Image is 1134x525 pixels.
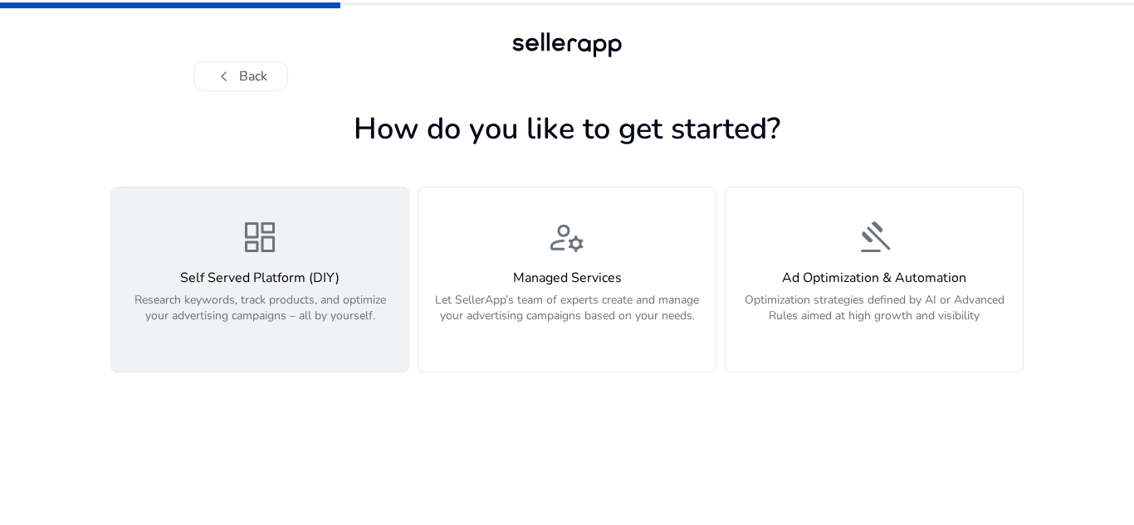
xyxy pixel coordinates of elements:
[725,187,1024,372] button: gavelAd Optimization & AutomationOptimization strategies defined by AI or Advanced Rules aimed at...
[428,270,706,286] h4: Managed Services
[418,187,716,372] button: manage_accountsManaged ServicesLet SellerApp’s team of experts create and manage your advertising...
[854,217,894,257] span: gavel
[736,270,1013,286] h4: Ad Optimization & Automation
[547,217,587,257] span: manage_accounts
[110,187,409,372] button: dashboardSelf Served Platform (DIY)Research keywords, track products, and optimize your advertisi...
[428,292,706,342] p: Let SellerApp’s team of experts create and manage your advertising campaigns based on your needs.
[736,292,1013,342] p: Optimization strategies defined by AI or Advanced Rules aimed at high growth and visibility
[121,292,398,342] p: Research keywords, track products, and optimize your advertising campaigns – all by yourself.
[214,66,234,86] span: chevron_left
[110,111,1024,147] h1: How do you like to get started?
[240,217,280,257] span: dashboard
[121,270,398,286] h4: Self Served Platform (DIY)
[193,61,288,91] button: chevron_leftBack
